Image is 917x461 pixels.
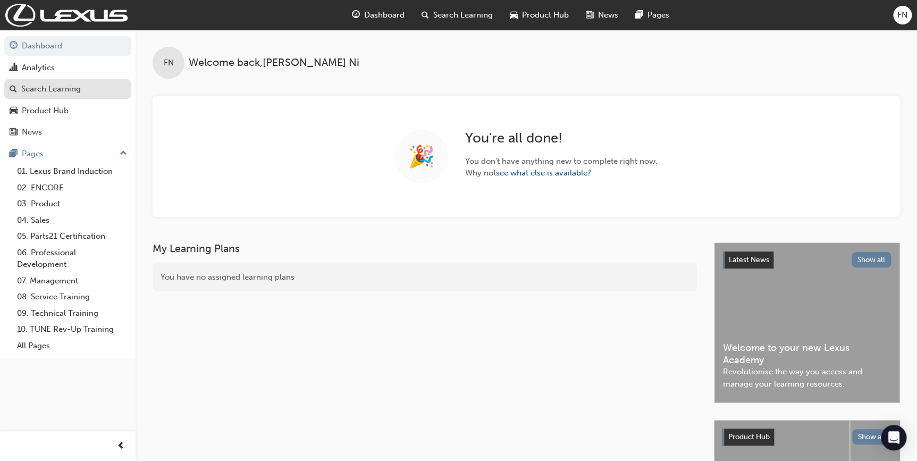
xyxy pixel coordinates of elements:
a: guage-iconDashboard [343,4,413,26]
a: Product Hub [4,101,131,121]
button: Show all [852,252,891,267]
a: Search Learning [4,79,131,99]
span: 🎉 [408,150,435,163]
span: You don ' t have anything new to complete right now. [465,155,658,167]
div: Open Intercom Messenger [881,425,906,450]
a: 08. Service Training [13,289,131,305]
a: search-iconSearch Learning [413,4,501,26]
span: Product Hub [522,9,569,21]
a: Latest NewsShow allWelcome to your new Lexus AcademyRevolutionise the way you access and manage y... [714,242,900,403]
span: FN [897,9,907,21]
a: see what else is available? [496,168,591,178]
span: car-icon [10,106,18,116]
span: FN [164,57,174,69]
a: 05. Parts21 Certification [13,228,131,245]
h3: My Learning Plans [153,242,697,255]
a: pages-iconPages [627,4,678,26]
button: FN [893,6,912,24]
span: Why not [465,167,658,179]
a: Product HubShow all [722,429,891,446]
a: 07. Management [13,273,131,289]
h2: You ' re all done! [465,130,658,147]
span: Product Hub [728,432,770,441]
div: Pages [22,148,44,160]
span: Welcome back , [PERSON_NAME] Ni [189,57,359,69]
a: News [4,122,131,142]
div: Analytics [22,62,55,74]
a: Latest NewsShow all [723,252,891,269]
span: Welcome to your new Lexus Academy [723,342,891,366]
span: pages-icon [635,9,643,22]
a: 03. Product [13,196,131,212]
span: Revolutionise the way you access and manage your learning resources. [723,366,891,390]
span: search-icon [10,85,17,94]
span: search-icon [422,9,429,22]
span: Latest News [729,255,769,264]
span: guage-icon [352,9,360,22]
a: Dashboard [4,36,131,56]
div: Search Learning [21,83,81,95]
div: News [22,126,42,138]
a: 04. Sales [13,212,131,229]
button: DashboardAnalyticsSearch LearningProduct HubNews [4,34,131,144]
a: Analytics [4,58,131,78]
span: News [598,9,618,21]
div: Product Hub [22,105,69,117]
span: chart-icon [10,63,18,73]
span: guage-icon [10,41,18,51]
span: news-icon [586,9,594,22]
span: prev-icon [117,440,125,453]
span: Dashboard [364,9,405,21]
span: up-icon [120,147,127,161]
a: 10. TUNE Rev-Up Training [13,321,131,338]
a: 06. Professional Development [13,245,131,273]
span: Pages [647,9,669,21]
div: You have no assigned learning plans [153,263,697,291]
span: pages-icon [10,149,18,159]
button: Pages [4,144,131,164]
a: 09. Technical Training [13,305,131,322]
span: news-icon [10,128,18,137]
span: Search Learning [433,9,493,21]
span: car-icon [510,9,518,22]
img: Trak [5,4,128,27]
a: All Pages [13,338,131,354]
button: Show all [852,429,892,445]
a: car-iconProduct Hub [501,4,577,26]
a: 01. Lexus Brand Induction [13,163,131,180]
a: news-iconNews [577,4,627,26]
a: 02. ENCORE [13,180,131,196]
